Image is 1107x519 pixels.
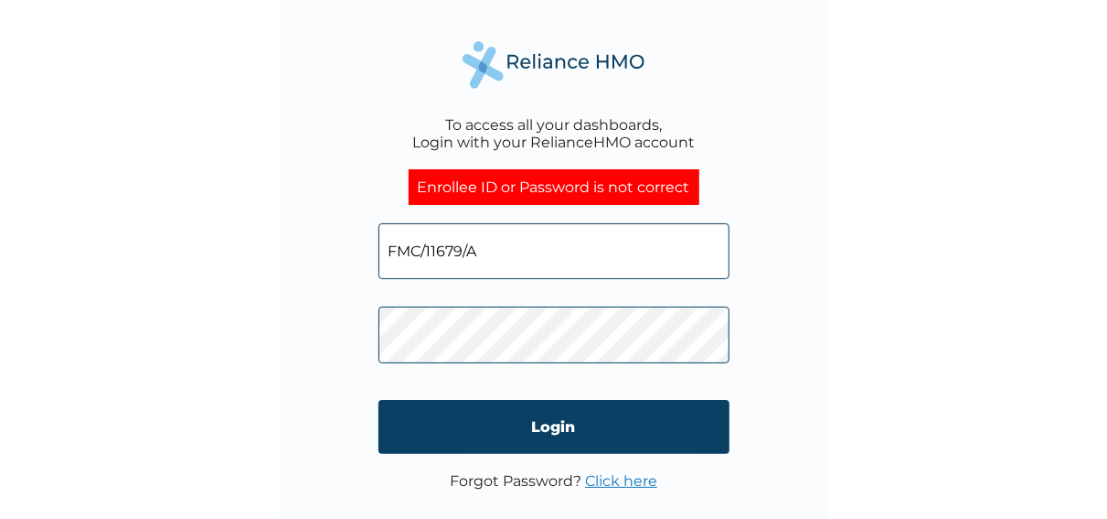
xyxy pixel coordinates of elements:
[409,169,699,205] div: Enrollee ID or Password is not correct
[378,223,729,279] input: Email address or HMO ID
[378,400,729,454] input: Login
[463,41,645,88] img: Reliance Health's Logo
[450,472,657,490] p: Forgot Password?
[412,116,695,151] div: To access all your dashboards, Login with your RelianceHMO account
[585,472,657,490] a: Click here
